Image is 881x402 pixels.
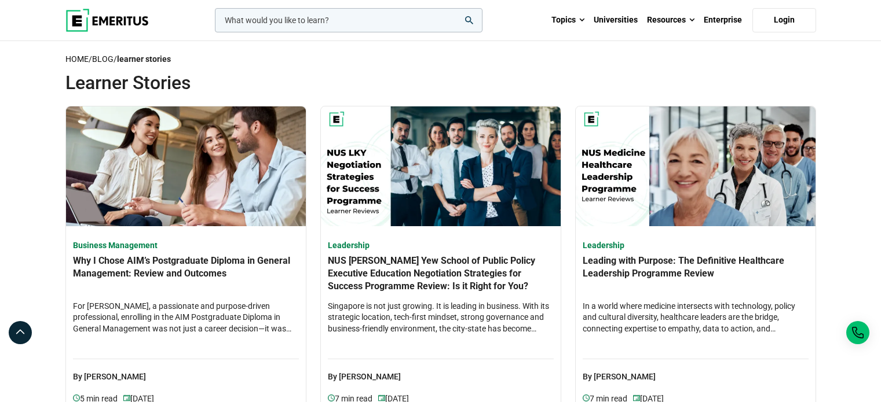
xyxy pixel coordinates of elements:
[117,54,171,64] strong: learner stories
[321,106,561,226] img: NUS Lee Kuan Yew School of Public Policy Executive Education Negotiation Strategies for Success P...
[65,54,171,64] span: / /
[752,8,816,32] a: Login
[583,359,809,383] p: By [PERSON_NAME]
[328,301,554,347] h4: Singapore is not just growing. It is leading in business. With its strategic location, tech-first...
[73,240,299,252] h4: Business Management
[583,394,590,401] img: video-views
[123,394,130,401] img: video-views
[328,255,554,295] h4: NUS [PERSON_NAME] Yew School of Public Policy Executive Education Negotiation Strategies for Succ...
[328,240,554,252] h4: Leadership
[65,71,816,94] h1: Learner Stories
[328,359,554,383] p: By [PERSON_NAME]
[73,255,299,295] h4: Why I Chose AIM’s Postgraduate Diploma in General Management: Review and Outcomes
[583,301,809,347] h4: In a world where medicine intersects with technology, policy and cultural diversity, healthcare l...
[73,359,299,383] p: By [PERSON_NAME]
[633,394,640,401] img: video-views
[66,106,306,226] img: Why I Chose AIM’s Postgraduate Diploma in General Management: Review and Outcomes | Online Busine...
[378,394,385,401] img: video-views
[73,394,80,401] img: video-views
[215,8,482,32] input: woocommerce-product-search-field-0
[583,240,809,252] h4: Leadership
[328,394,335,401] img: video-views
[65,54,89,64] a: Home
[576,106,816,226] img: Leading with Purpose: The Definitive Healthcare Leadership Programme Review | Online Leadership C...
[92,54,114,64] a: Blog
[583,255,809,295] h4: Leading with Purpose: The Definitive Healthcare Leadership Programme Review
[73,301,299,347] h4: For [PERSON_NAME], a passionate and purpose-driven professional, enrolling in the AIM Postgraduat...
